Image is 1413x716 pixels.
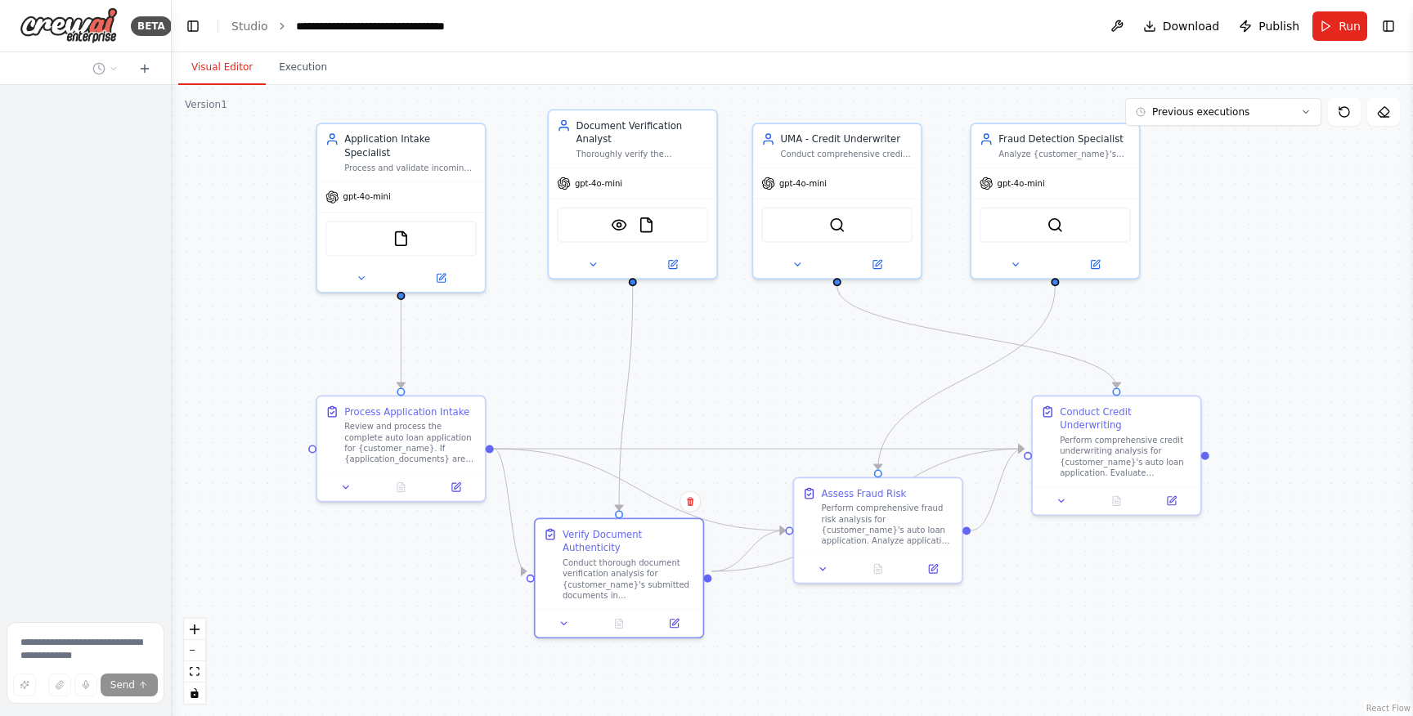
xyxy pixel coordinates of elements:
[372,479,430,495] button: No output available
[638,217,654,233] img: FileReadTool
[611,217,627,233] img: VisionTool
[344,405,469,418] div: Process Application Intake
[184,682,205,704] button: toggle interactivity
[1137,11,1227,41] button: Download
[344,132,477,159] div: Application Intake Specialist
[74,673,97,696] button: Click to speak your automation idea
[830,286,1123,387] g: Edge from b1f5ce24-34d9-476f-b88f-ca670517d4d2 to 964d24c8-109e-4eb2-a073-e9985ef194ef
[1060,435,1192,478] div: Perform comprehensive credit underwriting analysis for {customer_name}'s auto loan application. E...
[184,619,205,704] div: React Flow controls
[184,661,205,682] button: fit view
[48,673,71,696] button: Upload files
[871,286,1061,469] g: Edge from c783dbd3-dc62-43d4-849b-3b5e399ede90 to 2fb46926-bb11-4dc7-a3a7-4b524a125958
[534,518,704,638] div: Verify Document AuthenticityConduct thorough document verification analysis for {customer_name}'s...
[1232,11,1306,41] button: Publish
[971,442,1024,538] g: Edge from 2fb46926-bb11-4dc7-a3a7-4b524a125958 to 964d24c8-109e-4eb2-a073-e9985ef194ef
[680,491,701,512] button: Delete node
[829,217,846,233] img: SerperDevTool
[184,640,205,661] button: zoom out
[344,421,477,464] div: Review and process the complete auto loan application for {customer_name}. If {application_docume...
[1125,98,1321,126] button: Previous executions
[402,270,479,286] button: Open in side panel
[563,527,695,554] div: Verify Document Authenticity
[1377,15,1400,38] button: Show right sidebar
[781,132,913,146] div: UMA - Credit Underwriter
[998,178,1045,189] span: gpt-4o-mini
[1056,257,1133,273] button: Open in side panel
[838,257,915,273] button: Open in side panel
[651,615,698,632] button: Open in side panel
[634,257,711,273] button: Open in side panel
[178,51,266,85] button: Visual Editor
[433,479,479,495] button: Open in side panel
[184,619,205,640] button: zoom in
[998,132,1131,146] div: Fraud Detection Specialist
[612,286,639,510] g: Edge from f3eb6a96-1c06-468c-9cb6-4df36c071a59 to 34f0de33-3829-4599-a6b6-9f8f63593ee2
[266,51,340,85] button: Execution
[101,673,158,696] button: Send
[394,286,408,387] g: Edge from 477ffcbb-bde7-4404-b58f-8255fe2eadd0 to d8a5a872-b298-4596-b9e5-1895396e74b7
[970,123,1140,280] div: Fraud Detection SpecialistAnalyze {customer_name}'s application and supporting documents for pote...
[132,59,158,78] button: Start a new chat
[1047,217,1063,233] img: SerperDevTool
[316,123,486,293] div: Application Intake SpecialistProcess and validate incoming auto loan credit applications from {cu...
[231,20,268,33] a: Studio
[822,486,907,500] div: Assess Fraud Risk
[231,18,480,34] nav: breadcrumb
[343,191,391,202] span: gpt-4o-mini
[344,163,477,173] div: Process and validate incoming auto loan credit applications from {customer_name}, ensuring all re...
[1312,11,1367,41] button: Run
[494,442,527,579] g: Edge from d8a5a872-b298-4596-b9e5-1895396e74b7 to 34f0de33-3829-4599-a6b6-9f8f63593ee2
[86,59,125,78] button: Switch to previous chat
[131,16,172,36] div: BETA
[13,673,36,696] button: Improve this prompt
[909,561,956,577] button: Open in side panel
[1366,704,1411,713] a: React Flow attribution
[110,678,135,691] span: Send
[1088,493,1146,509] button: No output available
[563,557,695,601] div: Conduct thorough document verification analysis for {customer_name}'s submitted documents in {app...
[1152,105,1249,119] span: Previous executions
[1148,493,1195,509] button: Open in side panel
[1060,405,1192,432] div: Conduct Credit Underwriting
[752,123,922,280] div: UMA - Credit UnderwriterConduct comprehensive credit analysis and underwriting assessment for {cu...
[1163,18,1220,34] span: Download
[576,119,709,145] div: Document Verification Analyst
[781,149,913,159] div: Conduct comprehensive credit analysis and underwriting assessment for {customer_name}'s auto loan...
[779,178,827,189] span: gpt-4o-mini
[316,396,486,503] div: Process Application IntakeReview and process the complete auto loan application for {customer_nam...
[185,98,227,111] div: Version 1
[494,442,1024,456] g: Edge from d8a5a872-b298-4596-b9e5-1895396e74b7 to 964d24c8-109e-4eb2-a073-e9985ef194ef
[1031,396,1201,516] div: Conduct Credit UnderwritingPerform comprehensive credit underwriting analysis for {customer_name}...
[849,561,907,577] button: No output available
[1339,18,1361,34] span: Run
[575,178,622,189] span: gpt-4o-mini
[392,230,409,247] img: FileReadTool
[182,15,204,38] button: Hide left sidebar
[576,149,709,159] div: Thoroughly verify the authenticity and accuracy of all submitted documents for {customer_name} in...
[822,503,954,546] div: Perform comprehensive fraud risk analysis for {customer_name}'s auto loan application. Analyze ap...
[711,524,785,579] g: Edge from 34f0de33-3829-4599-a6b6-9f8f63593ee2 to 2fb46926-bb11-4dc7-a3a7-4b524a125958
[590,615,648,632] button: No output available
[998,149,1131,159] div: Analyze {customer_name}'s application and supporting documents for potential fraud indicators inc...
[548,110,718,280] div: Document Verification AnalystThoroughly verify the authenticity and accuracy of all submitted doc...
[793,477,963,584] div: Assess Fraud RiskPerform comprehensive fraud risk analysis for {customer_name}'s auto loan applic...
[1258,18,1299,34] span: Publish
[494,442,786,538] g: Edge from d8a5a872-b298-4596-b9e5-1895396e74b7 to 2fb46926-bb11-4dc7-a3a7-4b524a125958
[20,7,118,44] img: Logo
